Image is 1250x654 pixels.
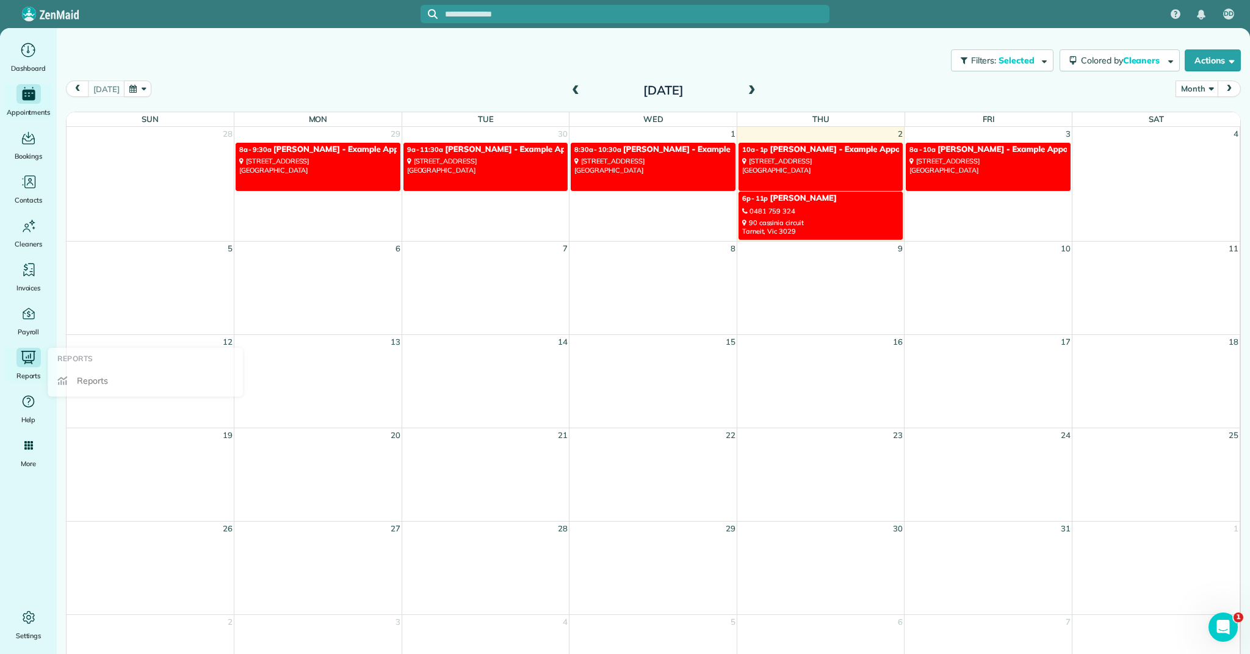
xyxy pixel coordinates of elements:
[1149,114,1164,124] span: Sat
[742,207,900,215] div: 0481 759 324
[222,335,234,350] a: 12
[909,157,1067,174] div: [STREET_ADDRESS] [GEOGRAPHIC_DATA]
[239,157,397,174] div: [STREET_ADDRESS] [GEOGRAPHIC_DATA]
[971,55,997,66] span: Filters:
[897,615,904,630] a: 6
[623,145,783,154] span: [PERSON_NAME] - Example Appointment
[57,353,93,365] span: Reports
[389,335,402,350] a: 13
[445,145,605,154] span: [PERSON_NAME] - Example Appointment
[421,9,438,19] button: Focus search
[222,127,234,142] a: 28
[1060,428,1072,443] a: 24
[1060,335,1072,350] a: 17
[21,414,36,426] span: Help
[52,370,238,392] a: Reports
[557,127,569,142] a: 30
[16,370,41,382] span: Reports
[742,157,900,174] div: [STREET_ADDRESS] [GEOGRAPHIC_DATA]
[77,375,108,387] span: Reports
[1060,49,1180,71] button: Colored byCleaners
[389,428,402,443] a: 20
[15,150,43,162] span: Bookings
[937,145,1097,154] span: [PERSON_NAME] - Example Appointment
[770,145,930,154] span: [PERSON_NAME] - Example Appointment
[1232,522,1240,536] a: 1
[951,49,1053,71] button: Filters: Selected
[909,145,936,154] span: 8a - 10a
[562,242,569,256] a: 7
[1208,613,1238,642] iframe: Intercom live chat
[5,392,52,426] a: Help
[407,145,444,154] span: 9a - 11:30a
[1060,522,1072,536] a: 31
[407,157,565,174] div: [STREET_ADDRESS] [GEOGRAPHIC_DATA]
[226,615,234,630] a: 2
[15,194,42,206] span: Contacts
[88,81,125,97] button: [DATE]
[5,40,52,74] a: Dashboard
[892,428,904,443] a: 23
[11,62,46,74] span: Dashboard
[557,522,569,536] a: 28
[5,128,52,162] a: Bookings
[5,260,52,294] a: Invoices
[1081,55,1164,66] span: Colored by
[574,157,732,174] div: [STREET_ADDRESS] [GEOGRAPHIC_DATA]
[222,522,234,536] a: 26
[394,615,402,630] a: 3
[309,114,328,124] span: Mon
[389,127,402,142] a: 29
[892,522,904,536] a: 30
[478,114,494,124] span: Tue
[142,114,159,124] span: Sun
[16,282,41,294] span: Invoices
[1176,81,1218,97] button: Month
[239,145,272,154] span: 8a - 9:30a
[15,238,42,250] span: Cleaners
[1123,55,1162,66] span: Cleaners
[1234,613,1243,622] span: 1
[66,81,89,97] button: prev
[5,216,52,250] a: Cleaners
[742,218,900,236] div: 90 cassinia circuit Tarneit, Vic 3029
[945,49,1053,71] a: Filters: Selected
[226,242,234,256] a: 5
[742,145,768,154] span: 10a - 1p
[7,106,51,118] span: Appointments
[1232,127,1240,142] a: 4
[562,615,569,630] a: 4
[1064,615,1072,630] a: 7
[1218,81,1241,97] button: next
[1227,242,1240,256] a: 11
[21,458,36,470] span: More
[394,242,402,256] a: 6
[273,145,433,154] span: [PERSON_NAME] - Example Appointment
[724,428,737,443] a: 22
[5,84,52,118] a: Appointments
[724,335,737,350] a: 15
[1064,127,1072,142] a: 3
[222,428,234,443] a: 19
[812,114,829,124] span: Thu
[587,84,740,97] h2: [DATE]
[1224,9,1234,19] span: DD
[770,193,836,203] span: [PERSON_NAME]
[729,615,737,630] a: 5
[897,242,904,256] a: 9
[5,348,52,382] a: Reports
[18,326,40,338] span: Payroll
[897,127,904,142] a: 2
[892,335,904,350] a: 16
[1060,242,1072,256] a: 10
[729,127,737,142] a: 1
[5,304,52,338] a: Payroll
[999,55,1035,66] span: Selected
[557,428,569,443] a: 21
[5,608,52,642] a: Settings
[16,630,42,642] span: Settings
[724,522,737,536] a: 29
[1227,335,1240,350] a: 18
[428,9,438,19] svg: Focus search
[1185,49,1241,71] button: Actions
